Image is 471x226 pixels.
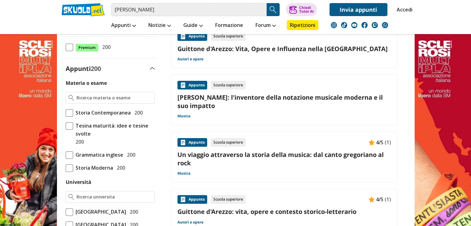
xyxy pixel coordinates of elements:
[68,95,74,101] img: Ricerca materia o esame
[73,151,123,159] span: Grammatica inglese
[127,208,138,216] span: 200
[177,220,203,225] a: Autori e opere
[369,196,375,202] img: Appunti contenuto
[177,207,391,216] a: Guittone d'Arezzo: vita, opere e contesto storico-letterario
[177,81,207,89] div: Appunto
[73,109,131,117] span: Storia Contemporanea
[397,3,410,16] a: Accedi
[76,194,152,200] input: Ricerca universita
[177,171,190,176] a: Musica
[180,82,186,88] img: Appunti contenuto
[177,150,391,167] a: Un viaggio attraverso la storia della musica: dal canto gregoriano al rock
[66,179,91,185] label: Università
[73,138,84,146] span: 200
[68,194,74,200] img: Ricerca universita
[211,195,246,204] div: Scuola superiore
[73,122,155,138] span: Tesina maturità: idee e tesine svolte
[73,164,113,172] span: Storia Moderna
[76,95,152,101] input: Ricerca materia o esame
[73,208,126,216] span: [GEOGRAPHIC_DATA]
[376,138,383,146] span: 4/5
[76,44,98,52] span: Premium
[376,195,383,203] span: 4/5
[369,139,375,146] img: Appunti contenuto
[177,93,391,110] a: [PERSON_NAME]: l'inventore della notazione musicale moderna e il suo impatto
[114,164,125,172] span: 200
[385,195,391,203] span: (1)
[177,195,207,204] div: Appunto
[211,138,246,147] div: Scuola superiore
[66,80,107,86] label: Materia o esame
[385,138,391,146] span: (1)
[177,138,207,147] div: Appunto
[180,139,186,146] img: Appunti contenuto
[180,196,186,202] img: Appunti contenuto
[66,64,101,73] label: Appunti
[124,151,135,159] span: 200
[177,114,190,119] a: Musica
[211,81,246,89] div: Scuola superiore
[132,109,143,117] span: 200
